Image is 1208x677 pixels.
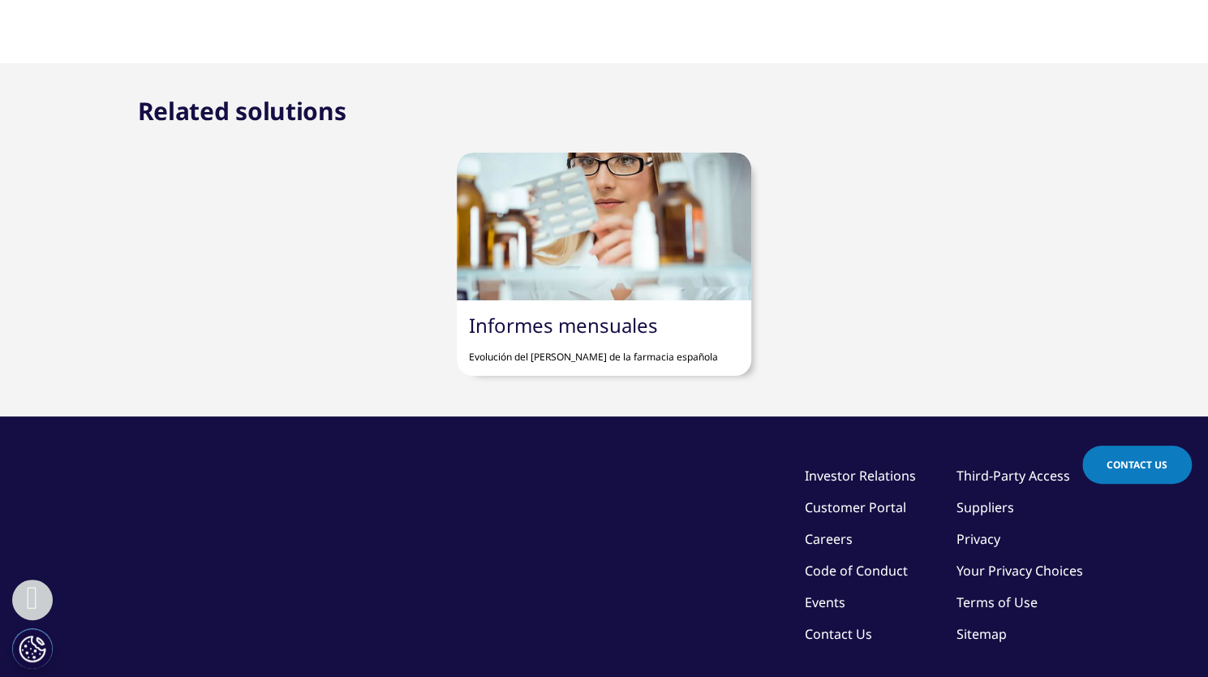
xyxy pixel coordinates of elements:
span: Contact Us [1107,458,1167,472]
p: Evolución del [PERSON_NAME] de la farmacia española [469,337,739,364]
a: Careers [805,529,853,547]
a: Your Privacy Choices [957,561,1083,579]
a: Terms of Use [957,593,1038,610]
a: Investor Relations [805,466,916,484]
a: Third-Party Access [957,466,1070,484]
a: Events [805,593,845,610]
a: Suppliers [957,498,1014,515]
button: Configuración de cookies [12,628,53,669]
a: Contact Us [1082,446,1192,484]
a: Sitemap [957,624,1007,642]
a: Privacy [957,529,1000,547]
a: Code of Conduct [805,561,908,579]
h2: Related solutions [138,95,346,127]
a: Contact Us [805,624,872,642]
a: Customer Portal [805,498,906,515]
a: Informes mensuales [469,311,658,338]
